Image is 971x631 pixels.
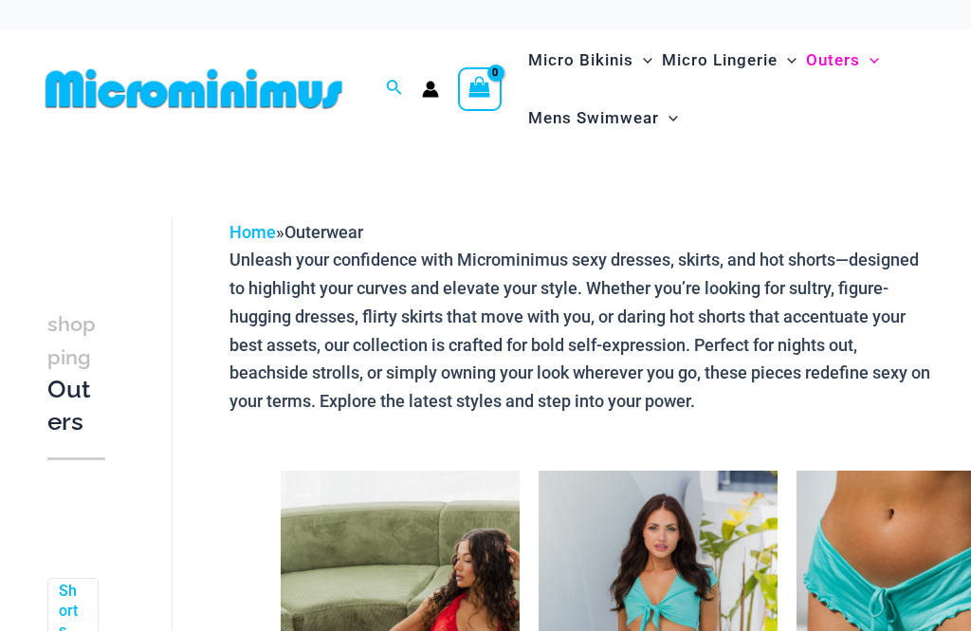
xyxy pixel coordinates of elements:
span: Menu Toggle [659,94,678,142]
span: Menu Toggle [778,36,797,84]
span: Outerwear [284,222,363,242]
a: OutersMenu ToggleMenu Toggle [801,31,884,89]
a: Micro BikinisMenu ToggleMenu Toggle [523,31,657,89]
span: Mens Swimwear [528,94,659,142]
a: View Shopping Cart, empty [458,67,502,111]
span: shopping [47,312,96,369]
span: Micro Lingerie [662,36,778,84]
nav: Site Navigation [521,28,933,150]
a: Mens SwimwearMenu ToggleMenu Toggle [523,89,683,147]
h3: Outers [47,307,105,437]
p: Unleash your confidence with Microminimus sexy dresses, skirts, and hot shorts—designed to highli... [229,246,932,415]
a: Account icon link [422,81,439,98]
span: Menu Toggle [860,36,879,84]
span: » [229,222,363,242]
span: Outers [806,36,860,84]
span: Micro Bikinis [528,36,633,84]
a: Micro LingerieMenu ToggleMenu Toggle [657,31,801,89]
span: Menu Toggle [633,36,652,84]
a: Home [229,222,276,242]
a: Search icon link [386,77,403,101]
img: MM SHOP LOGO FLAT [38,67,350,110]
